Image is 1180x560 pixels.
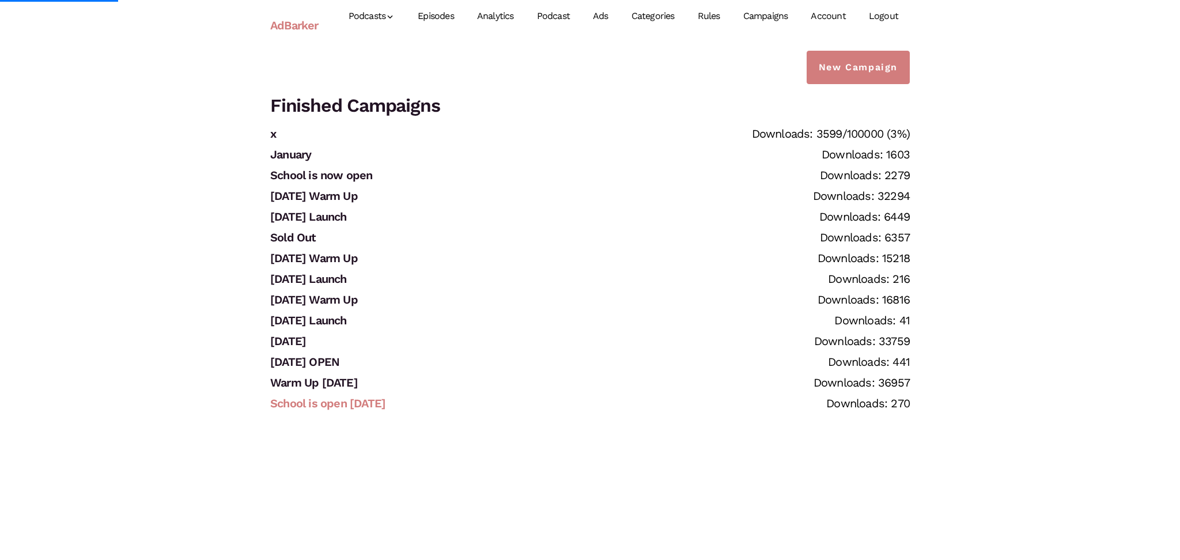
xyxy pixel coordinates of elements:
[270,189,358,203] a: [DATE] Warm Up
[814,331,910,351] div: Downloads: 33759
[822,144,910,165] div: Downloads: 1603
[826,393,910,414] div: Downloads: 270
[818,248,910,268] div: Downloads: 15218
[828,351,910,372] div: Downloads: 441
[834,310,910,331] div: Downloads: 41
[270,230,316,244] a: Sold Out
[270,293,358,307] a: [DATE] Warm Up
[270,92,910,119] h2: Finished Campaigns
[270,210,347,224] a: [DATE] Launch
[270,334,306,348] a: [DATE]
[270,313,347,327] a: [DATE] Launch
[819,206,910,227] div: Downloads: 6449
[818,289,910,310] div: Downloads: 16816
[270,127,276,141] a: x
[752,123,910,144] div: Downloads: 3599/100000 (3%)
[807,51,910,84] a: New Campaign
[270,168,373,182] a: School is now open
[828,268,910,289] div: Downloads: 216
[820,227,910,248] div: Downloads: 6357
[270,355,339,369] a: [DATE] OPEN
[270,396,385,410] a: School is open [DATE]
[270,376,358,389] a: Warm Up [DATE]
[270,12,319,39] a: AdBarker
[270,272,347,286] a: [DATE] Launch
[820,165,910,186] div: Downloads: 2279
[270,147,311,161] a: January
[813,186,910,206] div: Downloads: 32294
[814,372,910,393] div: Downloads: 36957
[270,251,358,265] a: [DATE] Warm Up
